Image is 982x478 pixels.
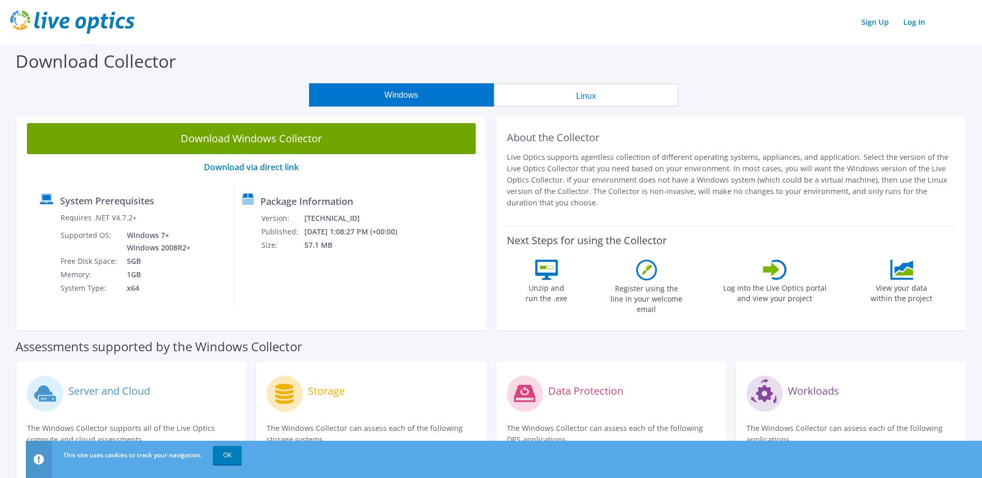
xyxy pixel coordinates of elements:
[16,341,302,352] label: Assessments supported by the Windows Collector
[746,423,955,445] p: The Windows Collector can assess each of the following applications.
[494,83,679,107] button: Linux
[723,280,827,304] label: Log into the Live Optics portal and view your project
[213,446,242,465] a: OK
[507,423,715,445] p: The Windows Collector can assess each of the following DPS applications.
[864,280,939,304] label: View your data within the project
[309,83,494,107] button: Windows
[267,423,475,445] p: The Windows Collector can assess each of the following storage systems.
[304,238,411,252] td: 57.1 MB
[63,451,202,459] span: This site uses cookies to track your navigation.
[304,212,411,225] td: [TECHNICAL_ID]
[608,280,685,315] label: Register using the line in your welcome email
[119,255,193,268] td: 5GB
[304,225,411,238] td: [DATE] 1:08:27 PM (+00:00)
[119,268,193,281] td: 1GB
[260,196,353,206] label: Package Information
[60,281,119,295] td: System Type:
[60,268,119,281] td: Memory:
[261,225,304,238] td: Published:
[507,234,667,247] label: Next Steps for using the Collector
[523,280,570,304] label: Unzip and run the .exe
[856,14,894,29] a: Sign Up
[548,386,623,396] label: Data Protection
[27,123,476,154] a: Download Windows Collector
[60,255,119,268] td: Free Disk Space:
[507,131,956,144] h2: About the Collector
[898,14,930,29] a: Log In
[204,161,299,173] a: Download via direct link
[61,213,137,223] label: Requires .NET V4.7.2+
[261,212,304,225] td: Version:
[308,386,345,396] label: Storage
[261,238,304,252] td: Size:
[60,196,154,206] label: System Prerequisites
[788,386,839,396] label: Workloads
[68,386,150,396] label: Server and Cloud
[119,229,193,255] td: Windows 7+ Windows 2008R2+
[27,423,236,445] p: The Windows Collector supports all of the Live Optics compute and cloud assessments.
[507,152,956,208] p: Live Optics supports agentless collection of different operating systems, appliances, and applica...
[119,281,193,295] td: x64
[16,49,176,73] label: Download Collector
[10,10,135,34] img: live_optics_svg.svg
[60,229,119,255] td: Supported OS:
